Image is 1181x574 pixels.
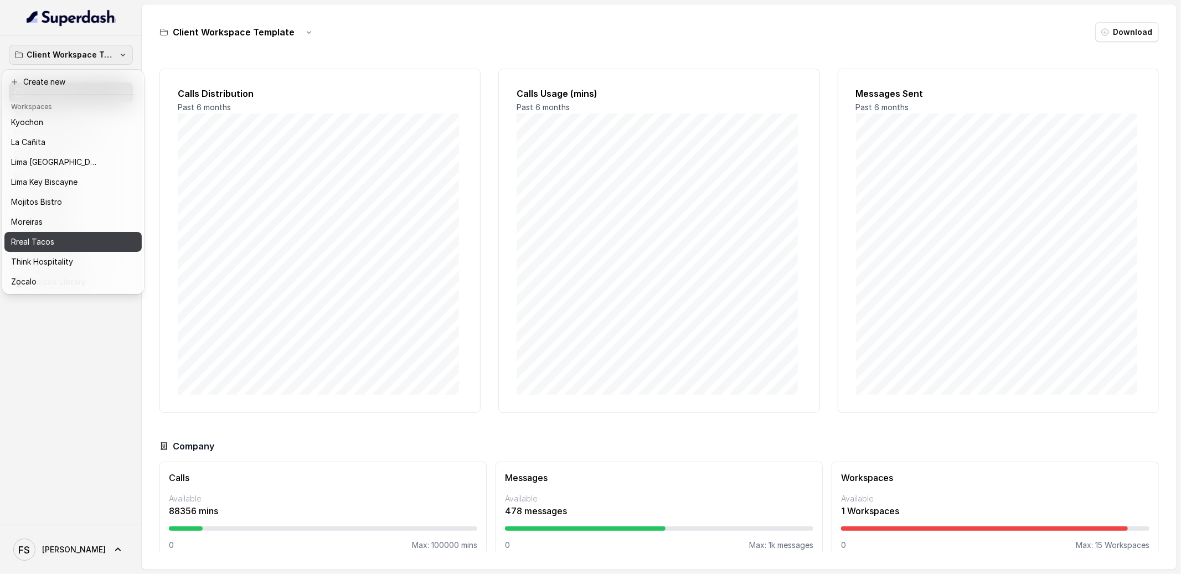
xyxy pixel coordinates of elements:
p: Think Hospitality [11,255,73,268]
p: Lima [GEOGRAPHIC_DATA] [11,156,100,169]
p: La Cañita [11,136,45,149]
p: Moreiras [11,215,43,229]
p: Rreal Tacos [11,235,54,249]
p: Kyochon [11,116,43,129]
div: Client Workspace Template [2,70,144,294]
p: Client Workspace Template [27,48,115,61]
p: Zocalo [11,275,37,288]
p: Lima Key Biscayne [11,175,78,189]
button: Client Workspace Template [9,45,133,65]
header: Workspaces [4,97,142,115]
p: Mojitos Bistro [11,195,62,209]
button: Create new [4,72,142,92]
